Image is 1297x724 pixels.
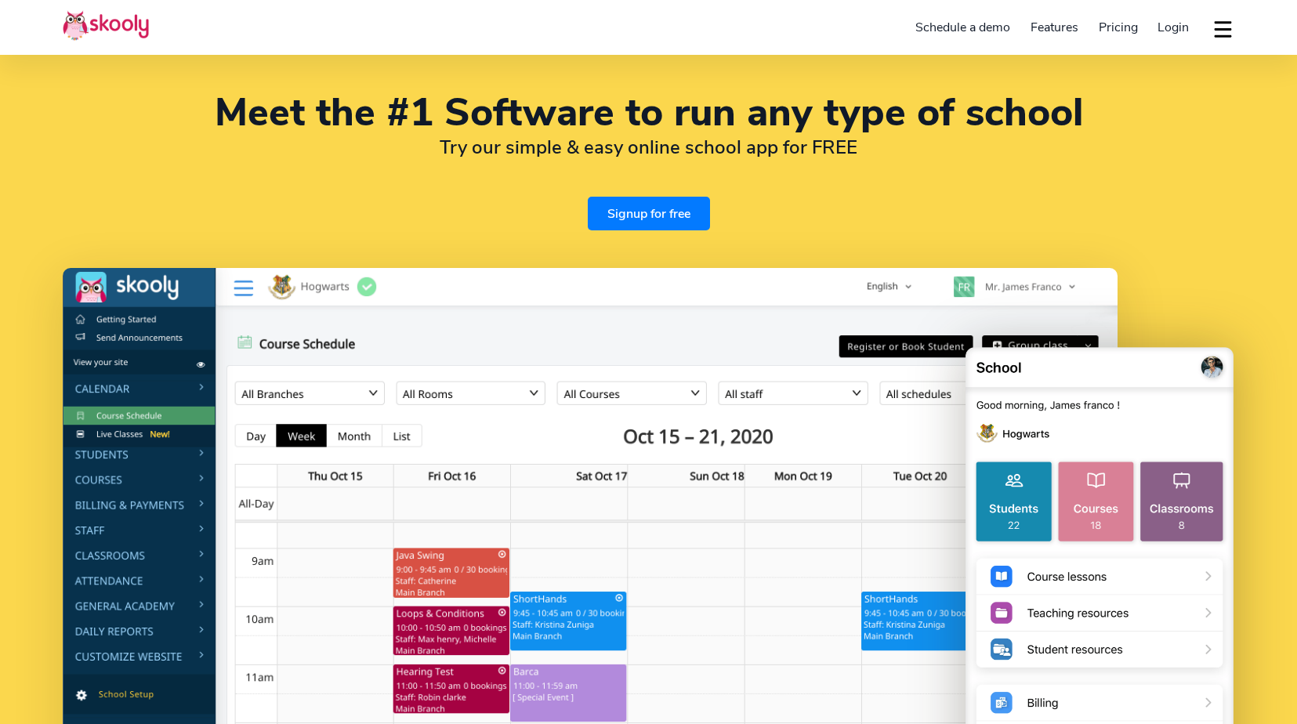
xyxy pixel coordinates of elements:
button: dropdown menu [1212,11,1234,47]
span: Pricing [1099,19,1138,36]
a: Signup for free [588,197,710,230]
a: Features [1020,15,1089,40]
a: Pricing [1089,15,1148,40]
span: Login [1158,19,1189,36]
h2: Try our simple & easy online school app for FREE [63,136,1234,159]
img: Skooly [63,10,149,41]
h1: Meet the #1 Software to run any type of school [63,94,1234,132]
a: Login [1147,15,1199,40]
a: Schedule a demo [906,15,1021,40]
